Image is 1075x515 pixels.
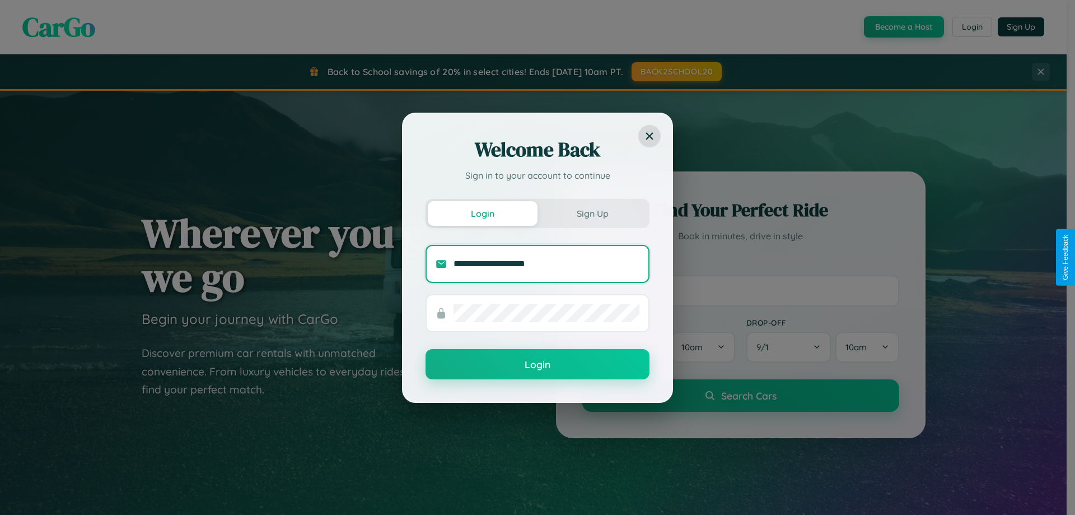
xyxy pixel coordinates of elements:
[1062,235,1069,280] div: Give Feedback
[428,201,537,226] button: Login
[537,201,647,226] button: Sign Up
[426,136,649,163] h2: Welcome Back
[426,349,649,379] button: Login
[426,169,649,182] p: Sign in to your account to continue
